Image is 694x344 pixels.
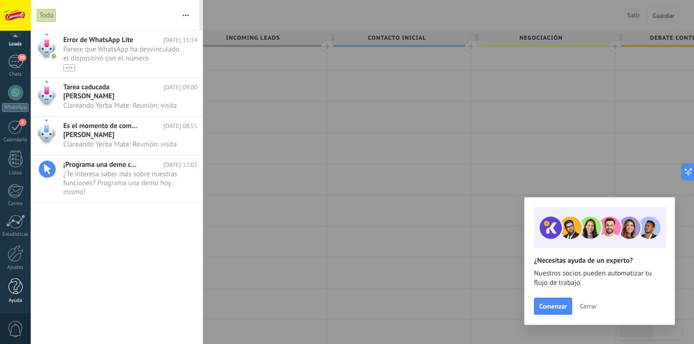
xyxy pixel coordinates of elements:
div: Correo [2,201,29,207]
span: Clareando Yerba Mate: Reunión: visita [63,140,179,149]
button: Comenzar [534,298,572,315]
span: 10 [18,54,26,61]
span: [DATE] 11:14 [163,35,197,44]
span: [DATE] 08:55 [163,121,197,130]
div: ••• [63,64,75,71]
button: Cerrar [576,299,601,313]
a: Es el momento de completar la tarea!! [DATE] 08:55 [PERSON_NAME] Clareando Yerba Mate: Reunión: v... [31,117,203,155]
div: Ajustes [2,265,29,271]
a: ¡Programa una demo con un experto! [DATE] 12:02 ¿Te interesa saber más sobre nuestras funciones? ... [31,155,203,202]
span: Tarea caducada [63,83,110,92]
a: Tarea caducada [DATE] 09:00 [PERSON_NAME] Clareando Yerba Mate: Reunión: visita [31,78,203,116]
div: Ayuda [2,298,29,304]
span: ¡Programa una demo con un experto! [63,160,139,169]
div: Estadísticas [2,232,29,238]
h3: [PERSON_NAME] [63,130,155,139]
img: com.amocrm.amocrmwa.svg [51,53,57,60]
span: 1 [19,119,26,126]
span: [DATE] 09:00 [163,83,197,92]
span: Clareando Yerba Mate: Reunión: visita [63,101,179,110]
span: Es el momento de completar la tarea!! [63,121,139,130]
span: Comenzar [539,303,567,310]
span: ¿Te interesa saber más sobre nuestras funciones? Programa una demo hoy mismo! [63,170,179,196]
h3: [PERSON_NAME] [63,92,155,101]
div: WhatsApp [2,103,29,112]
div: Calendario [2,137,29,143]
span: Error de WhatsApp Lite [63,35,133,44]
span: Cerrar [580,303,597,310]
span: Nuestros socios pueden automatizar tu flujo de trabajo. [534,269,665,288]
div: Chats [2,71,29,77]
div: Todo [37,9,56,22]
span: Parece que WhatsApp ha desvinculado el dispositivo con el número (5493754448015) de tu cuenta. Vu... [63,45,179,71]
div: Listas [2,170,29,176]
span: [DATE] 12:02 [163,160,197,169]
a: Error de WhatsApp Lite [DATE] 11:14 Parece que WhatsApp ha desvinculado el dispositivo con el núm... [31,31,203,77]
h2: ¿Necesitas ayuda de un experto? [534,256,665,265]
